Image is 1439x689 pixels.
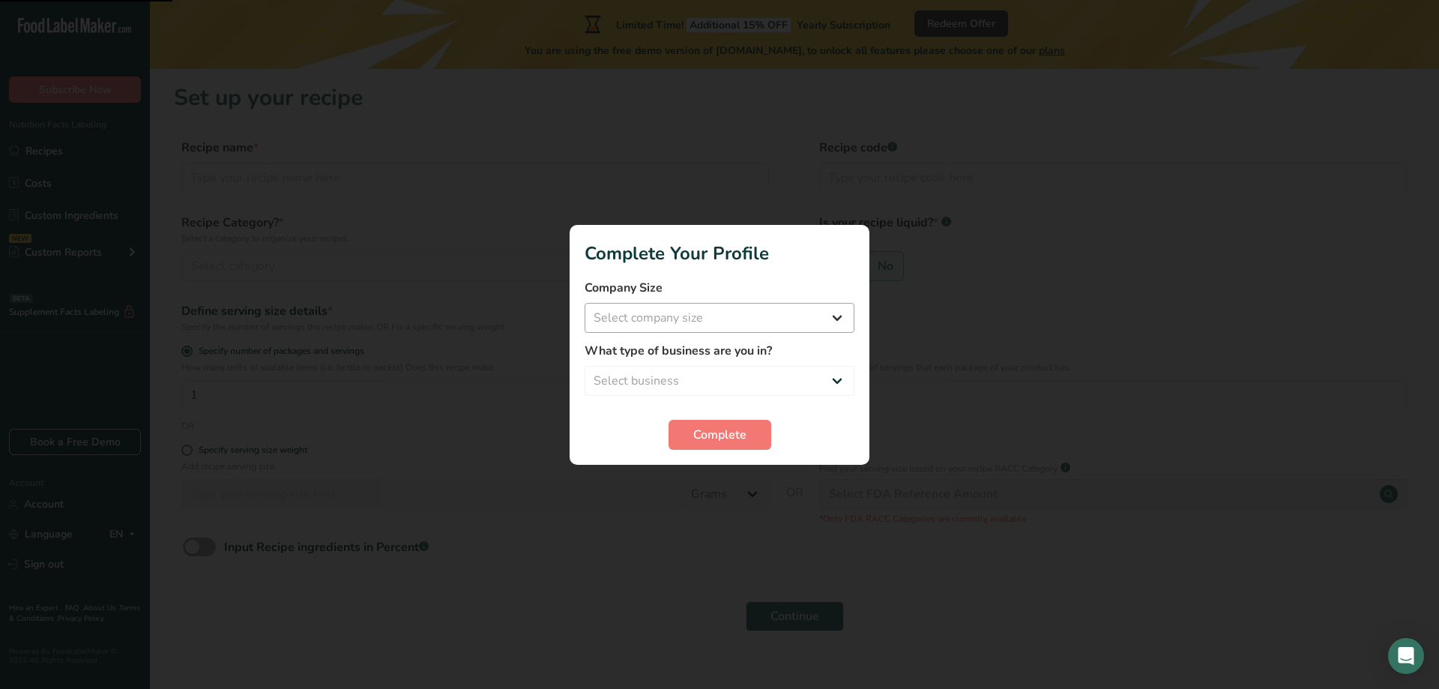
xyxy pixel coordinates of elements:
button: Complete [669,420,771,450]
label: What type of business are you in? [585,342,854,360]
span: Complete [693,426,746,444]
h1: Complete Your Profile [585,240,854,267]
div: Open Intercom Messenger [1388,638,1424,674]
label: Company Size [585,279,854,297]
